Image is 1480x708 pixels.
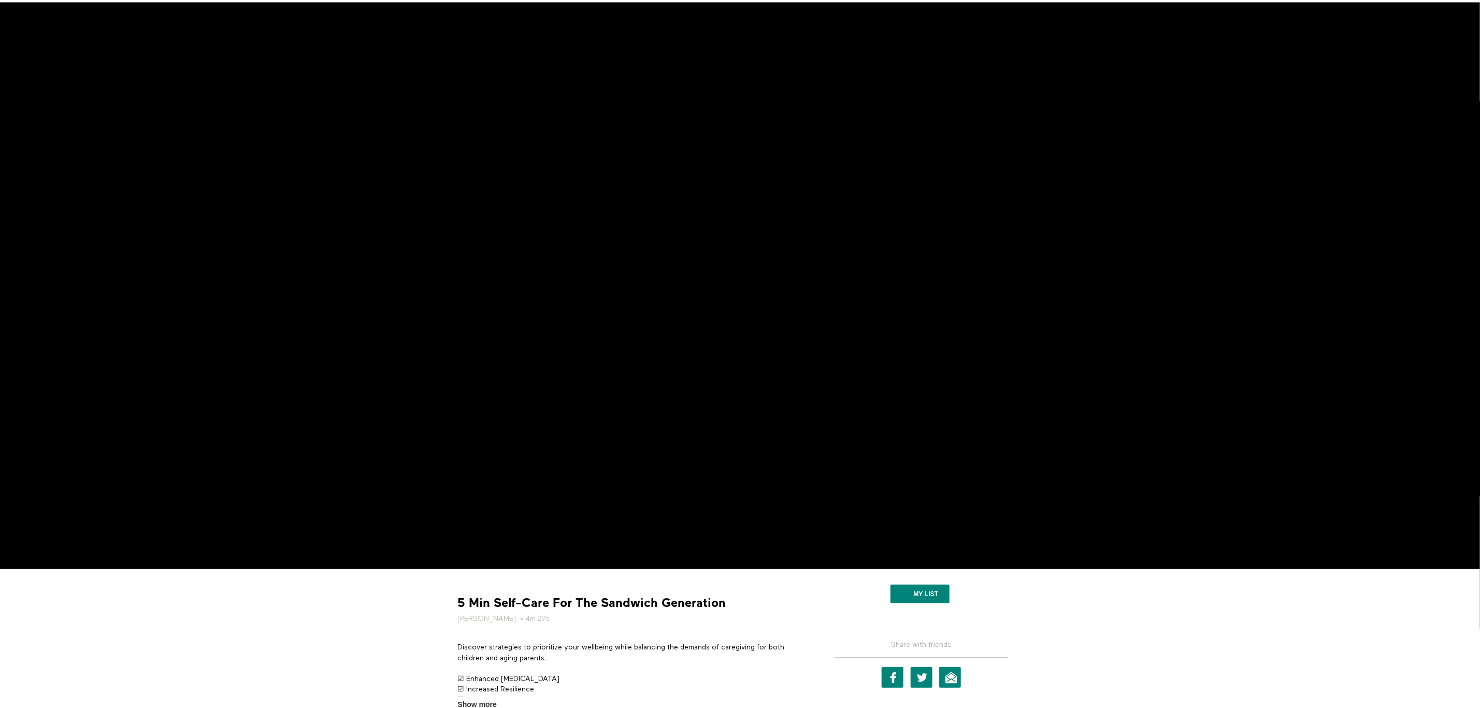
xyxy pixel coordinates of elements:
p: ☑ Enhanced [MEDICAL_DATA] ☑ Increased Resilience ☑ Strengthened Relationships [458,674,805,705]
button: My list [890,585,949,603]
a: Email [939,667,961,688]
h5: • 4m 27s [458,614,805,624]
strong: 5 Min Self-Care For The Sandwich Generation [458,595,726,611]
a: [PERSON_NAME] [458,614,516,624]
a: Facebook [882,667,903,688]
a: Twitter [911,667,932,688]
h5: Share with friends [835,640,1008,658]
p: Discover strategies to prioritize your wellbeing while balancing the demands of caregiving for bo... [458,642,805,663]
